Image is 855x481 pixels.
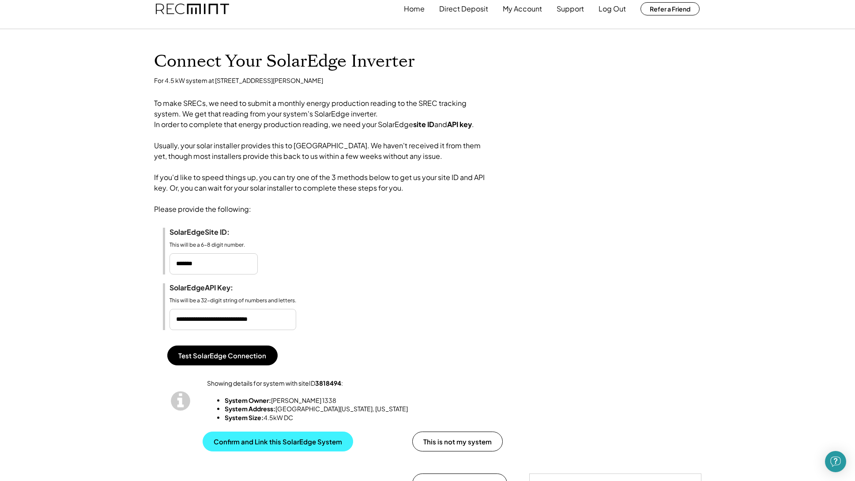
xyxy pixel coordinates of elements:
[169,228,258,237] div: SolarEdge :
[640,2,700,15] button: Refer a Friend
[825,451,846,472] div: Open Intercom Messenger
[156,4,229,15] img: recmint-logotype%403x.png
[225,405,503,413] li: [GEOGRAPHIC_DATA][US_STATE], [US_STATE]
[412,432,503,451] button: This is not my system
[225,396,503,405] li: [PERSON_NAME] 1338
[169,283,258,293] div: SolarEdge :
[169,241,258,249] div: This will be a 6-8 digit number.
[207,379,503,422] div: Showing details for system with siteID :
[447,120,472,129] strong: API key
[205,283,230,292] strong: API Key
[167,346,278,365] button: Test SolarEdge Connection
[225,396,271,404] strong: System Owner:
[225,405,275,413] strong: System Address:
[203,432,353,451] button: Confirm and Link this SolarEdge System
[413,120,434,129] strong: site ID
[315,379,341,387] strong: 3818494
[225,413,264,421] strong: System Size:
[154,98,485,223] div: To make SRECs, we need to submit a monthly energy production reading to the SREC tracking system....
[154,76,323,85] div: For 4.5 kW system at [STREET_ADDRESS][PERSON_NAME]
[205,227,227,237] strong: Site ID
[154,51,415,72] h1: Connect Your SolarEdge Inverter
[169,297,296,304] div: This will be a 32-digit string of numbers and letters.
[225,413,503,422] li: 4.5kW DC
